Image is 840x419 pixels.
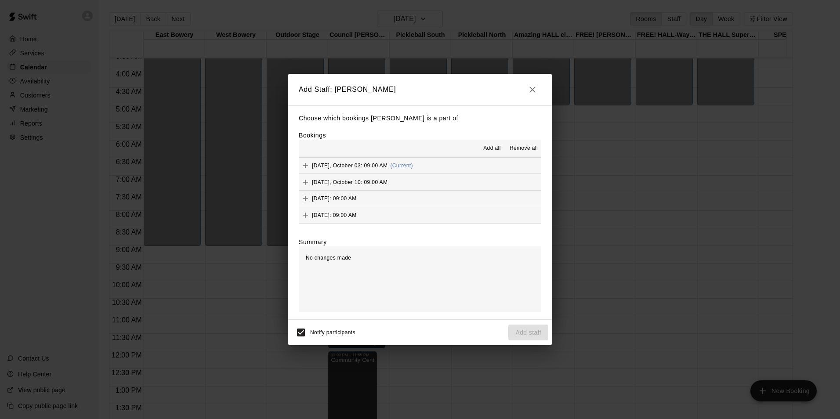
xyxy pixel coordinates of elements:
span: No changes made [306,255,351,261]
button: Add[DATE]: 09:00 AM [299,191,541,207]
span: Add all [483,144,501,153]
label: Summary [299,238,327,246]
h2: Add Staff: [PERSON_NAME] [288,74,552,105]
span: (Current) [390,163,413,169]
p: Choose which bookings [PERSON_NAME] is a part of [299,113,541,124]
span: Add [299,212,312,218]
button: Add[DATE]: 09:00 AM [299,207,541,224]
button: Remove all [506,141,541,155]
span: [DATE], October 03: 09:00 AM [312,163,387,169]
span: [DATE]: 09:00 AM [312,195,357,202]
label: Bookings [299,132,326,139]
button: Add all [478,141,506,155]
span: Add [299,195,312,202]
span: [DATE]: 09:00 AM [312,212,357,218]
span: Notify participants [310,329,355,336]
span: Add [299,162,312,169]
span: Add [299,178,312,185]
span: Remove all [510,144,538,153]
button: Add[DATE], October 03: 09:00 AM(Current) [299,158,541,174]
span: [DATE], October 10: 09:00 AM [312,179,387,185]
button: Add[DATE], October 10: 09:00 AM [299,174,541,190]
